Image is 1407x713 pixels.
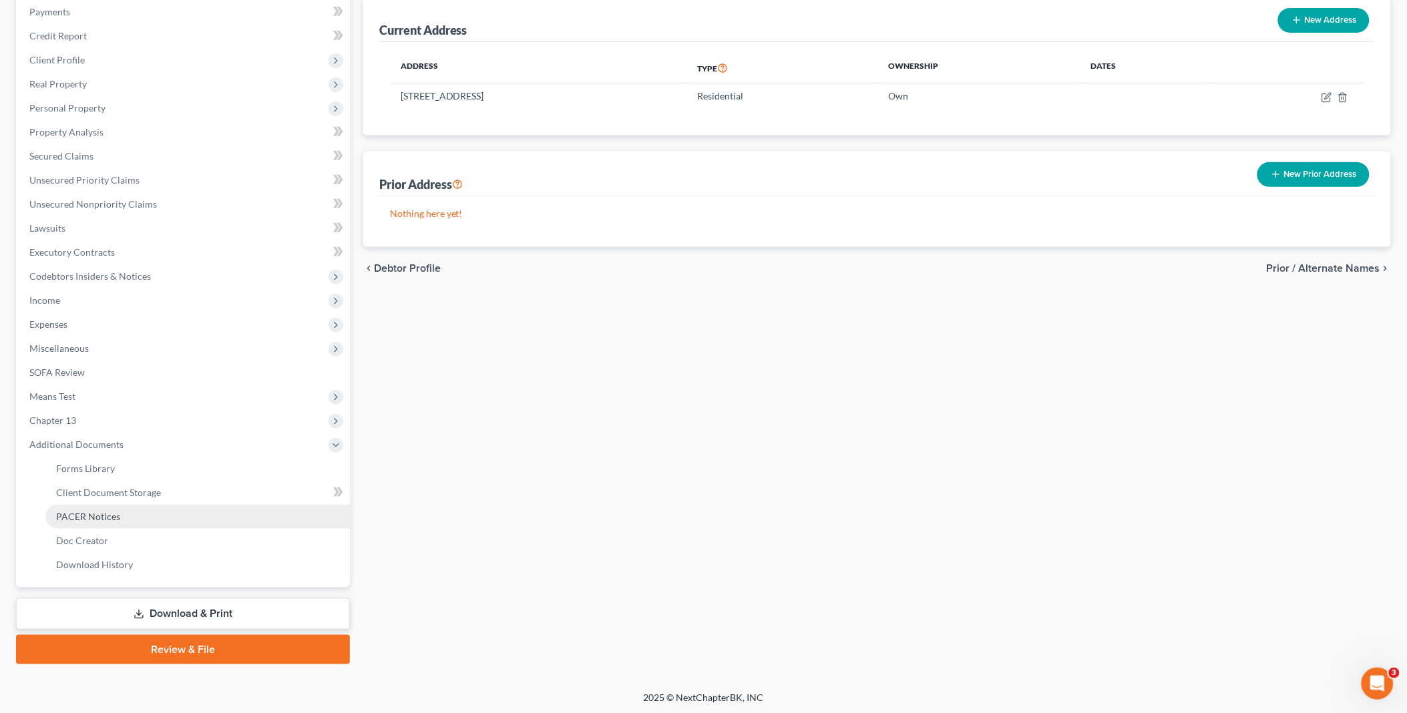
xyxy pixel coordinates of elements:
[45,505,350,529] a: PACER Notices
[29,78,87,89] span: Real Property
[390,207,1364,220] p: Nothing here yet!
[29,6,70,17] span: Payments
[878,53,1080,83] th: Ownership
[29,102,106,113] span: Personal Property
[29,391,75,402] span: Means Test
[16,598,350,630] a: Download & Print
[45,529,350,553] a: Doc Creator
[363,263,441,274] button: chevron_left Debtor Profile
[45,553,350,577] a: Download History
[29,342,89,354] span: Miscellaneous
[16,635,350,664] a: Review & File
[29,30,87,41] span: Credit Report
[56,463,115,474] span: Forms Library
[29,367,85,378] span: SOFA Review
[29,294,60,306] span: Income
[29,54,85,65] span: Client Profile
[29,126,104,138] span: Property Analysis
[1362,668,1394,700] iframe: Intercom live chat
[1278,8,1370,33] button: New Address
[1389,668,1400,678] span: 3
[878,83,1080,109] td: Own
[29,198,157,210] span: Unsecured Nonpriority Claims
[687,83,878,109] td: Residential
[379,22,467,38] div: Current Address
[19,120,350,144] a: Property Analysis
[374,263,441,274] span: Debtor Profile
[1267,263,1380,274] span: Prior / Alternate Names
[19,144,350,168] a: Secured Claims
[29,174,140,186] span: Unsecured Priority Claims
[45,457,350,481] a: Forms Library
[390,83,687,109] td: [STREET_ADDRESS]
[56,559,133,570] span: Download History
[19,192,350,216] a: Unsecured Nonpriority Claims
[56,535,108,546] span: Doc Creator
[19,24,350,48] a: Credit Report
[29,222,65,234] span: Lawsuits
[45,481,350,505] a: Client Document Storage
[29,246,115,258] span: Executory Contracts
[1267,263,1391,274] button: Prior / Alternate Names chevron_right
[56,511,120,522] span: PACER Notices
[1380,263,1391,274] i: chevron_right
[687,53,878,83] th: Type
[363,263,374,274] i: chevron_left
[379,176,463,192] div: Prior Address
[1257,162,1370,187] button: New Prior Address
[56,487,161,498] span: Client Document Storage
[19,240,350,264] a: Executory Contracts
[390,53,687,83] th: Address
[29,439,124,450] span: Additional Documents
[19,168,350,192] a: Unsecured Priority Claims
[29,270,151,282] span: Codebtors Insiders & Notices
[29,415,76,426] span: Chapter 13
[19,216,350,240] a: Lawsuits
[19,361,350,385] a: SOFA Review
[29,150,93,162] span: Secured Claims
[29,318,67,330] span: Expenses
[1080,53,1213,83] th: Dates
